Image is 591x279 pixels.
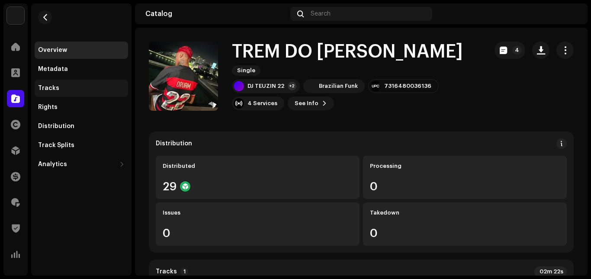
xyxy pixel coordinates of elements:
[247,83,284,90] div: DJ TEUZIN 22
[247,100,277,107] div: 4 Services
[35,156,128,173] re-m-nav-dropdown: Analytics
[295,95,318,112] span: See Info
[384,83,431,90] div: 7316480036136
[232,42,463,62] h1: TREM DO [PERSON_NAME]
[370,209,560,216] div: Takedown
[563,7,577,21] img: 7b092bcd-1f7b-44aa-9736-f4bc5021b2f1
[534,266,567,277] div: 02m 22s
[7,7,24,24] img: 71bf27a5-dd94-4d93-852c-61362381b7db
[38,161,67,168] div: Analytics
[311,10,331,17] span: Search
[156,268,177,275] strong: Tracks
[305,81,315,91] img: 47786a5a-4354-47c8-a557-3148e8bc7f8f
[35,80,128,97] re-m-nav-item: Tracks
[35,99,128,116] re-m-nav-item: Rights
[38,47,67,54] div: Overview
[35,42,128,59] re-m-nav-item: Overview
[163,209,353,216] div: Issues
[38,104,58,111] div: Rights
[319,83,358,90] div: Brazilian Funk
[38,142,74,149] div: Track Splits
[512,46,522,55] p-badge: 4
[163,163,353,170] div: Distributed
[38,123,74,130] div: Distribution
[35,61,128,78] re-m-nav-item: Metadata
[232,65,260,76] span: Single
[288,82,296,90] div: +2
[145,10,287,17] div: Catalog
[38,66,68,73] div: Metadata
[180,268,188,276] p-badge: 1
[156,140,192,147] div: Distribution
[370,163,560,170] div: Processing
[35,137,128,154] re-m-nav-item: Track Splits
[288,96,334,110] button: See Info
[495,42,525,59] button: 4
[38,85,59,92] div: Tracks
[35,118,128,135] re-m-nav-item: Distribution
